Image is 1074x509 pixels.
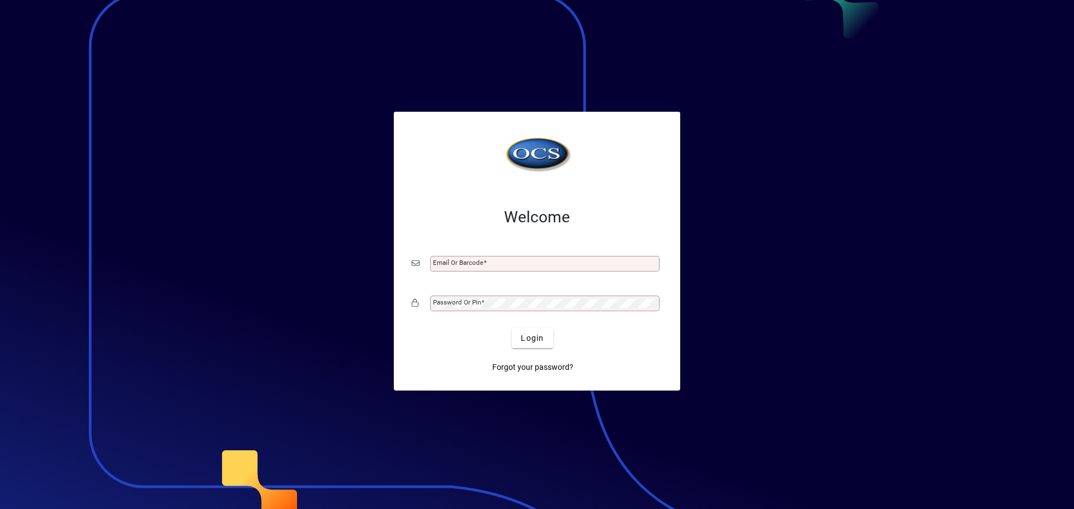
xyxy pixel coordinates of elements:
h2: Welcome [412,208,662,227]
span: Forgot your password? [492,361,573,373]
span: Login [521,332,544,344]
mat-label: Email or Barcode [433,259,483,267]
a: Forgot your password? [488,357,578,377]
button: Login [512,328,553,348]
mat-label: Password or Pin [433,298,481,306]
